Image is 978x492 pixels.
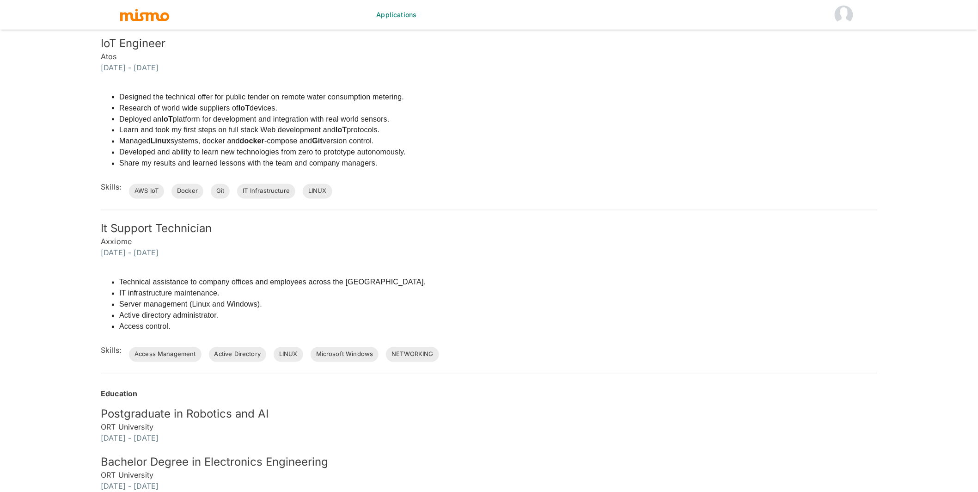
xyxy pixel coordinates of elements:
span: Microsoft Windows [311,350,379,359]
h6: [DATE] - [DATE] [101,62,877,73]
span: NETWORKING [386,350,439,359]
li: Server management (Linux and Windows). [119,299,426,310]
h6: Atos [101,51,877,62]
li: Technical assistance to company offices and employees across the [GEOGRAPHIC_DATA]. [119,277,426,288]
strong: Git [312,137,323,145]
span: Access Management [129,350,202,359]
h5: Postgraduate in Robotics and AI [101,407,877,422]
li: Learn and took my first steps on full stack Web development and protocols. [119,125,406,136]
h5: It Support Technician [101,221,877,236]
h6: ORT University [101,422,877,433]
img: InstaWork HM [835,6,853,24]
h6: [DATE] - [DATE] [101,433,877,444]
h5: Bachelor Degree in Electronics Engineering [101,455,877,470]
strong: IoT [162,115,173,123]
h6: Skills: [101,345,122,356]
span: IT Infrastructure [237,187,295,196]
li: Deployed an platform for development and integration with real world sensors. [119,114,406,125]
img: logo [119,8,170,22]
span: LINUX [303,187,332,196]
li: IT infrastructure maintenance. [119,288,426,299]
strong: IoT [238,104,250,112]
h6: [DATE] - [DATE] [101,247,877,258]
strong: Linux [151,137,171,145]
h6: Axxiome [101,236,877,247]
strong: IoT [336,126,347,134]
li: Access control. [119,321,426,332]
span: AWS IoT [129,187,164,196]
li: Share my results and learned lessons with the team and company managers. [119,158,406,169]
h5: IoT Engineer [101,36,877,51]
li: Research of world wide suppliers of devices. [119,103,406,114]
li: Designed the technical offer for public tender on remote water consumption metering. [119,92,406,103]
h6: [DATE] - [DATE] [101,481,877,492]
li: Developed and ability to learn new technologies from zero to prototype autonomously. [119,147,406,158]
span: Active Directory [209,350,266,359]
h6: Education [101,388,877,400]
li: Managed systems, docker and -compose and version control. [119,136,406,147]
h6: Skills: [101,182,122,193]
span: Git [211,187,230,196]
h6: ORT University [101,470,877,481]
span: Docker [171,187,203,196]
span: LINUX [274,350,303,359]
li: Active directory administrator. [119,310,426,321]
strong: docker [240,137,264,145]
